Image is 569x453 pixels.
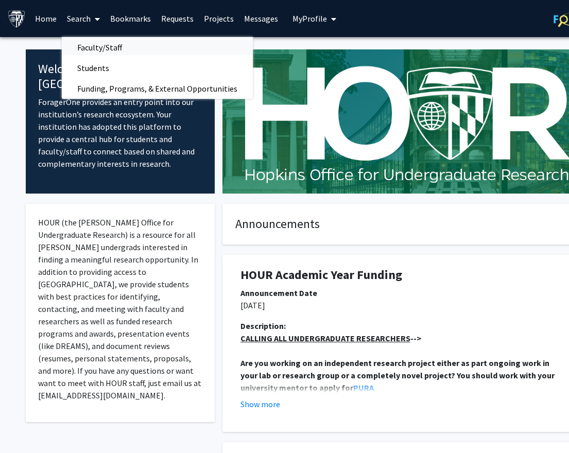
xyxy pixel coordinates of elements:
a: Home [30,1,62,37]
iframe: Chat [8,407,44,445]
img: Johns Hopkins University Logo [8,10,26,28]
a: Students [62,60,253,76]
a: Projects [199,1,239,37]
a: Messages [239,1,283,37]
a: Bookmarks [105,1,156,37]
h4: Welcome to [GEOGRAPHIC_DATA] [38,62,202,92]
div: Announcement Date [240,287,566,299]
h1: HOUR Academic Year Funding [240,268,566,283]
p: HOUR (the [PERSON_NAME] Office for Undergraduate Research) is a resource for all [PERSON_NAME] un... [38,216,202,402]
span: Funding, Programs, & External Opportunities [62,78,253,99]
a: PURA [353,382,374,393]
a: Requests [156,1,199,37]
span: Students [62,58,125,78]
span: Faculty/Staff [62,37,137,58]
div: Description: [240,320,566,332]
strong: --> [240,333,421,343]
a: Faculty/Staff [62,40,253,55]
span: My Profile [292,13,327,24]
u: CALLING ALL UNDERGRADUATE RESEARCHERS [240,333,410,343]
p: ForagerOne provides an entry point into our institution’s research ecosystem. Your institution ha... [38,96,202,170]
strong: Are you working on an independent research project either as part ongoing work in your lab or res... [240,358,556,393]
button: Show more [240,398,280,410]
p: . [240,357,566,394]
a: Search [62,1,105,37]
a: Funding, Programs, & External Opportunities [62,81,253,96]
p: [DATE] [240,299,566,311]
